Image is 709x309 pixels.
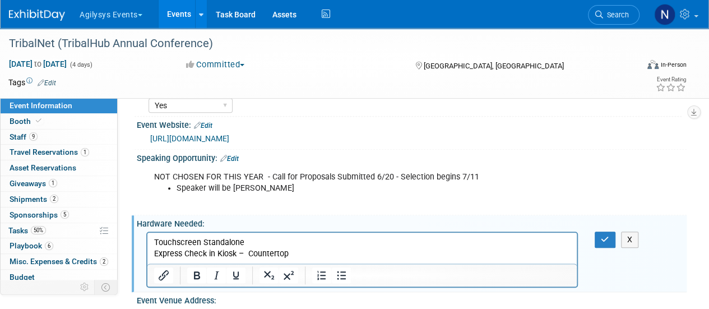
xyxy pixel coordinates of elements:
div: Hardware Needed: [137,215,687,229]
a: Edit [38,79,56,87]
span: 1 [81,148,89,156]
a: [URL][DOMAIN_NAME] [150,134,229,143]
div: In-Person [660,61,687,69]
span: Staff [10,132,38,141]
div: Event Website: [137,117,687,131]
span: Giveaways [10,179,57,188]
td: Personalize Event Tab Strip [75,280,95,294]
button: Bold [187,268,206,283]
a: Asset Reservations [1,160,117,176]
a: Booth [1,114,117,129]
button: Insert/edit link [154,268,173,283]
button: Subscript [259,268,279,283]
button: Bullet list [332,268,351,283]
span: 2 [50,195,58,203]
button: Underline [226,268,245,283]
a: Tasks50% [1,223,117,238]
a: Giveaways1 [1,176,117,191]
span: Travel Reservations [10,147,89,156]
button: Numbered list [312,268,331,283]
span: 1 [49,179,57,187]
button: Committed [182,59,249,71]
a: Search [588,5,640,25]
div: Speaking Opportunity: [137,150,687,164]
div: TribalNet (TribalHub Annual Conference) [5,34,629,54]
button: Italic [207,268,226,283]
iframe: Rich Text Area [147,233,577,264]
a: Edit [220,155,239,163]
span: Event Information [10,101,72,110]
span: 9 [29,132,38,141]
span: 5 [61,210,69,219]
a: Edit [194,122,212,130]
span: Booth [10,117,44,126]
div: Event Rating [656,77,686,82]
span: (4 days) [69,61,92,68]
i: Booth reservation complete [36,118,41,124]
a: Misc. Expenses & Credits2 [1,254,117,269]
span: [DATE] [DATE] [8,59,67,69]
button: X [621,232,639,248]
span: 6 [45,242,53,250]
span: Budget [10,273,35,282]
button: Superscript [279,268,298,283]
li: Speaker will be [PERSON_NAME] [177,183,571,194]
div: NOT CHOSEN FOR THIS YEAR - Call for Proposals Submitted 6/20 - Selection begins 7/11 [146,166,578,211]
span: Shipments [10,195,58,204]
span: Misc. Expenses & Credits [10,257,108,266]
a: Sponsorships5 [1,207,117,223]
div: Event Venue Address: [137,292,687,306]
span: Tasks [8,226,46,235]
a: Playbook6 [1,238,117,253]
div: Event Format [587,58,687,75]
a: Shipments2 [1,192,117,207]
span: 50% [31,226,46,234]
span: 2 [100,257,108,266]
span: to [33,59,43,68]
img: Format-Inperson.png [647,60,659,69]
a: Event Information [1,98,117,113]
td: Tags [8,77,56,88]
a: Staff9 [1,130,117,145]
span: Search [603,11,629,19]
a: Travel Reservations1 [1,145,117,160]
img: Natalie Morin [654,4,675,25]
td: Toggle Event Tabs [95,280,118,294]
img: ExhibitDay [9,10,65,21]
span: [GEOGRAPHIC_DATA], [GEOGRAPHIC_DATA] [423,62,563,70]
a: Budget [1,270,117,285]
span: Sponsorships [10,210,69,219]
span: Asset Reservations [10,163,76,172]
span: Playbook [10,241,53,250]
